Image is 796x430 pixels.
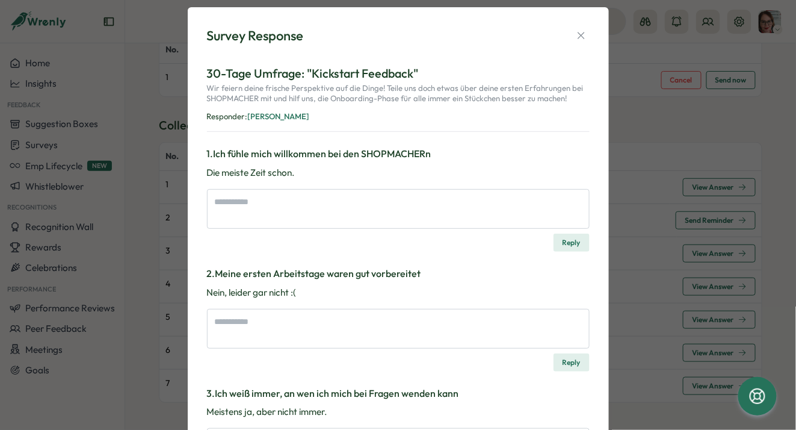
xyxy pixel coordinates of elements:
[207,26,304,45] div: Survey Response
[554,354,590,372] button: Reply
[207,166,590,179] p: Die meiste Zeit schon.
[207,286,590,299] p: Nein, leider gar nicht :(
[248,111,310,121] span: [PERSON_NAME]
[554,234,590,252] button: Reply
[563,354,581,371] span: Reply
[207,266,590,281] h3: 2 . Meine ersten Arbeitstage waren gut vorbereitet
[207,146,590,161] h3: 1 . Ich fühle mich willkommen bei den SHOPMACHERn
[207,386,590,401] h3: 3 . Ich weiß immer, an wen ich mich bei Fragen wenden kann
[563,234,581,251] span: Reply
[207,111,248,121] span: Responder:
[207,64,590,83] p: 30-Tage Umfrage: "Kickstart Feedback"
[207,405,590,419] p: Meistens ja, aber nicht immer.
[207,83,590,109] p: Wir feiern deine frische Perspektive auf die Dinge! Teile uns doch etwas über deine ersten Erfahr...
